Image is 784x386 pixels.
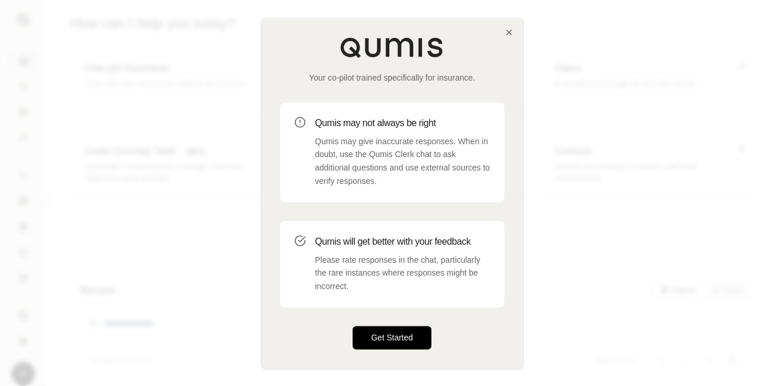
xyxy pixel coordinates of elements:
p: Qumis may give inaccurate responses. When in doubt, use the Qumis Clerk chat to ask additional qu... [315,135,490,188]
p: Your co-pilot trained specifically for insurance. [280,72,504,84]
p: Please rate responses in the chat, particularly the rare instances where responses might be incor... [315,253,490,293]
h3: Qumis may not always be right [315,116,490,130]
h3: Qumis will get better with your feedback [315,235,490,249]
button: Get Started [353,326,432,349]
img: Qumis Logo [340,37,445,58]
